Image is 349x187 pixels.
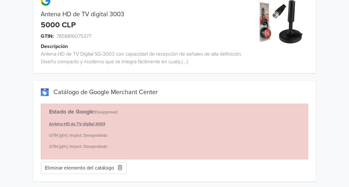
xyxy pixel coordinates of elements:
span: GTIN: [41,32,54,40]
div: 5000 CLP [41,21,76,30]
button: Eliminar elemento del catálogo [41,162,126,174]
p: GTIN [gtin]. Impact: Desaprobado [49,144,300,150]
div: Catálogo de Google Merchant Center [41,88,308,96]
div: Descripción [41,43,253,50]
b: Estado de Google: [49,108,95,115]
p: GTIN [gtin]. Impact: Desaprobado [49,133,300,139]
u: Antena HD de TV digital 3003 [49,121,105,127]
div: Antena HD de TV Digital SG-3003 con capacidad de recepción de señales de alta definición. Diseño ... [33,50,245,66]
span: 7858816075377 [56,32,91,40]
p: Disapproved [49,108,300,116]
div: Antena HD de TV digital 3003 [33,10,245,18]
